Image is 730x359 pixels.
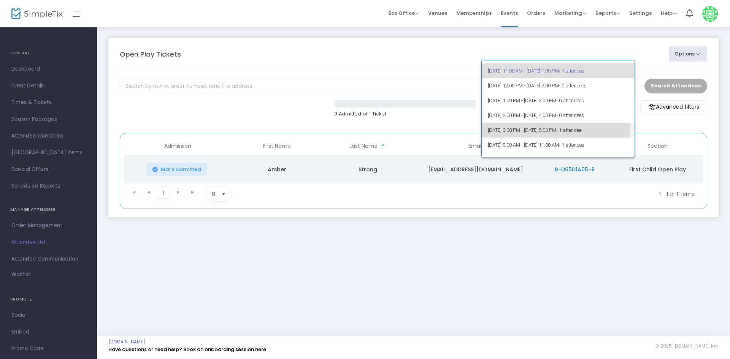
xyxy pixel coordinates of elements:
[488,152,629,167] span: [DATE] 10:00 AM - [DATE] 12:00 PM
[488,63,629,78] span: [DATE] 11:00 AM - [DATE] 1:00 PM
[488,123,629,138] span: [DATE] 3:00 PM - [DATE] 5:00 PM
[488,108,629,123] span: [DATE] 2:00 PM - [DATE] 4:00 PM
[556,112,584,118] span: • 0 attendees
[559,68,584,74] span: • 1 attendee
[556,127,581,133] span: • 1 attendee
[488,138,629,152] span: [DATE] 9:00 AM - [DATE] 11:00 AM
[488,93,629,108] span: [DATE] 1:00 PM - [DATE] 3:00 PM
[556,98,584,103] span: • 0 attendees
[488,78,629,93] span: [DATE] 12:00 PM - [DATE] 2:00 PM
[559,142,584,148] span: • 1 attendee
[559,83,587,89] span: • 0 attendees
